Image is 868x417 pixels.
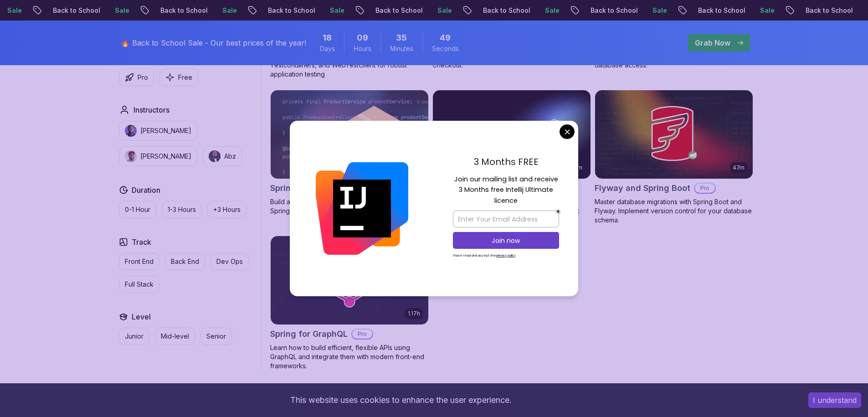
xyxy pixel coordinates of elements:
[211,253,249,270] button: Dev Ops
[270,343,429,371] p: Learn how to build efficient, flexible APIs using GraphQL and integrate them with modern front-en...
[203,146,242,166] button: instructor imgAbz
[357,31,368,44] span: 9 Hours
[200,328,232,345] button: Senior
[161,332,189,341] p: Mid-level
[7,390,795,410] div: This website uses cookies to enhance the user experience.
[140,152,191,161] p: [PERSON_NAME]
[213,205,241,214] p: +3 Hours
[215,6,244,15] p: Sale
[168,205,196,214] p: 1-3 Hours
[323,31,332,44] span: 18 Days
[108,6,137,15] p: Sale
[270,197,429,216] p: Build a fully functional Product API from scratch with Spring Boot.
[432,90,591,225] a: Spring AI card54mSpring AIProWelcome to the Spring AI course! Learn to build intelligent applicat...
[140,126,191,135] p: [PERSON_NAME]
[595,90,753,179] img: Flyway and Spring Boot card
[595,197,753,225] p: Master database migrations with Spring Boot and Flyway. Implement version control for your databa...
[119,201,156,218] button: 0-1 Hour
[695,37,730,48] p: Grab Now
[390,44,413,53] span: Minutes
[261,6,323,15] p: Back to School
[171,257,199,266] p: Back End
[396,31,407,44] span: 35 Minutes
[270,328,348,340] h2: Spring for GraphQL
[165,253,205,270] button: Back End
[645,6,674,15] p: Sale
[132,311,151,322] h2: Level
[270,182,367,195] h2: Spring Boot Product API
[271,90,428,179] img: Spring Boot Product API card
[155,328,195,345] button: Mid-level
[270,236,429,371] a: Spring for GraphQL card1.17hSpring for GraphQLProLearn how to build efficient, flexible APIs usin...
[153,6,215,15] p: Back to School
[270,90,429,216] a: Spring Boot Product API card2.09hSpring Boot Product APIProBuild a fully functional Product API f...
[320,44,335,53] span: Days
[753,6,782,15] p: Sale
[352,329,372,339] p: Pro
[691,6,753,15] p: Back to School
[695,184,715,193] p: Pro
[119,68,154,86] button: Pro
[476,6,538,15] p: Back to School
[162,201,202,218] button: 1-3 Hours
[132,237,151,247] h2: Track
[138,73,148,82] p: Pro
[125,332,144,341] p: Junior
[595,90,753,225] a: Flyway and Spring Boot card47mFlyway and Spring BootProMaster database migrations with Spring Boo...
[432,44,459,53] span: Seconds
[125,280,154,289] p: Full Stack
[178,73,192,82] p: Free
[440,31,451,44] span: 49 Seconds
[430,6,459,15] p: Sale
[216,257,243,266] p: Dev Ops
[119,253,159,270] button: Front End
[119,276,159,293] button: Full Stack
[271,236,428,324] img: Spring for GraphQL card
[323,6,352,15] p: Sale
[125,205,150,214] p: 0-1 Hour
[207,201,247,218] button: +3 Hours
[125,125,137,137] img: instructor img
[46,6,108,15] p: Back to School
[159,68,198,86] button: Free
[119,121,197,141] button: instructor img[PERSON_NAME]
[798,6,860,15] p: Back to School
[354,44,371,53] span: Hours
[206,332,226,341] p: Senior
[270,51,429,79] p: Master Java integration testing with Spring Boot, Testcontainers, and WebTestClient for robust ap...
[119,328,149,345] button: Junior
[733,164,745,171] p: 47m
[125,257,154,266] p: Front End
[132,185,160,196] h2: Duration
[808,392,861,408] button: Accept cookies
[224,152,236,161] p: Abz
[119,146,197,166] button: instructor img[PERSON_NAME]
[121,37,306,48] p: 🔥 Back to School Sale - Our best prices of the year!
[134,104,169,115] h2: Instructors
[209,150,221,162] img: instructor img
[125,150,137,162] img: instructor img
[583,6,645,15] p: Back to School
[538,6,567,15] p: Sale
[433,90,591,179] img: Spring AI card
[408,310,420,317] p: 1.17h
[368,6,430,15] p: Back to School
[595,182,690,195] h2: Flyway and Spring Boot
